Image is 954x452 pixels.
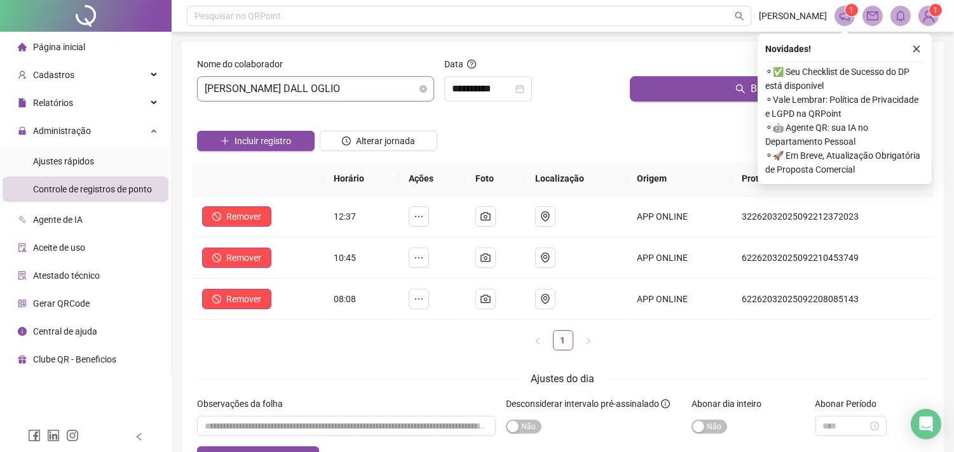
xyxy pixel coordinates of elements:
th: Origem [627,161,732,196]
span: lock [18,126,27,135]
th: Foto [465,161,525,196]
span: ⚬ 🚀 Em Breve, Atualização Obrigatória de Proposta Comercial [765,149,924,176]
th: Localização [525,161,627,196]
span: clock-circle [342,136,351,145]
span: gift [18,355,27,364]
label: Abonar dia inteiro [692,397,770,411]
span: 12:37 [334,211,356,222]
button: right [578,330,599,350]
span: Aceite de uso [33,243,85,253]
span: mail [867,10,878,22]
span: left [135,432,144,441]
span: IARA FERREIRA DALL OGLIO [205,77,426,101]
span: 10:45 [334,253,356,263]
span: 08:08 [334,294,356,304]
td: APP ONLINE [627,237,732,279]
label: Observações da folha [197,397,291,411]
td: APP ONLINE [627,279,732,320]
span: stop [212,212,221,221]
span: right [585,337,592,345]
span: user-add [18,70,27,79]
span: search [735,11,744,21]
span: facebook [28,429,41,442]
button: Remover [202,248,271,268]
span: Novidades ! [765,42,811,56]
span: 1 [850,6,854,15]
span: Administração [33,126,91,136]
li: Página anterior [528,330,548,350]
span: ellipsis [414,294,424,304]
span: ellipsis [414,253,424,263]
a: Alterar jornada [320,137,437,147]
span: Alterar jornada [356,134,415,148]
li: Próxima página [578,330,599,350]
span: notification [839,10,850,22]
div: Open Intercom Messenger [911,409,941,439]
td: 62262032025092210453749 [732,237,934,279]
span: Agente de IA [33,215,83,225]
label: Nome do colaborador [197,57,291,71]
span: Data [444,59,463,69]
span: [PERSON_NAME] [759,9,827,23]
button: Alterar jornada [320,131,437,151]
span: Controle de registros de ponto [33,184,152,194]
label: Abonar Período [815,397,885,411]
span: linkedin [47,429,60,442]
span: Central de ajuda [33,326,97,336]
span: Ajustes rápidos [33,156,94,166]
li: 1 [553,330,573,350]
span: camera [480,211,491,222]
button: Remover [202,289,271,309]
span: plus [221,136,229,145]
button: left [528,330,548,350]
td: 62262032025092208085143 [732,279,934,320]
span: camera [480,253,491,263]
span: 1 [934,6,938,15]
span: bell [895,10,906,22]
sup: Atualize o seu contato no menu Meus Dados [929,4,942,17]
span: environment [540,253,550,263]
span: qrcode [18,299,27,308]
span: info-circle [661,399,670,408]
span: Clube QR - Beneficios [33,354,116,364]
span: solution [18,271,27,280]
span: ellipsis [414,211,424,222]
span: audit [18,243,27,252]
span: Remover [226,209,261,223]
span: info-circle [18,327,27,336]
span: environment [540,211,550,222]
span: file [18,98,27,107]
button: Buscar registros [630,76,929,102]
span: Incluir registro [235,134,291,148]
span: Gerar QRCode [33,298,90,309]
td: APP ONLINE [627,196,732,237]
span: Cadastros [33,70,74,80]
span: Página inicial [33,42,85,52]
span: Buscar registros [751,81,823,96]
span: stop [212,295,221,303]
span: camera [480,294,491,304]
td: 32262032025092212372023 [732,196,934,237]
span: Atestado técnico [33,270,100,281]
span: instagram [66,429,79,442]
span: Ajustes do dia [531,373,595,385]
span: close-circle [419,85,427,93]
span: left [534,337,542,345]
button: Incluir registro [197,131,315,151]
th: Protocolo [732,161,934,196]
a: 1 [554,331,573,350]
span: home [18,43,27,51]
span: Remover [226,292,261,306]
span: close [912,44,921,53]
th: Horário [324,161,399,196]
sup: 1 [845,4,858,17]
span: ⚬ 🤖 Agente QR: sua IA no Departamento Pessoal [765,121,924,149]
span: question-circle [467,60,476,69]
span: ⚬ ✅ Seu Checklist de Sucesso do DP está disponível [765,65,924,93]
span: ⚬ Vale Lembrar: Política de Privacidade e LGPD na QRPoint [765,93,924,121]
span: Remover [226,251,261,265]
th: Ações [399,161,465,196]
span: Relatórios [33,98,73,108]
span: search [735,84,746,94]
button: Remover [202,206,271,227]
